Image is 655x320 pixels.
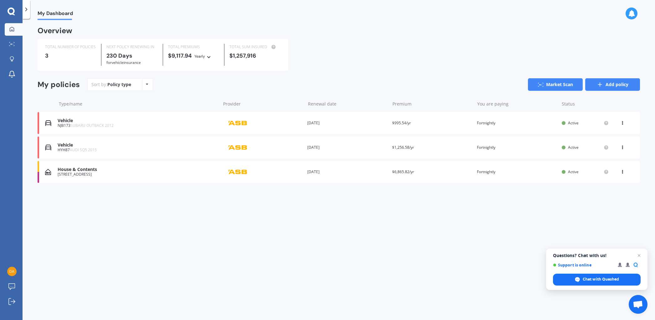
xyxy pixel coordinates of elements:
img: House & Contents [45,169,51,175]
div: Sort by: [91,81,131,88]
div: Yearly [194,53,205,59]
div: 3 [45,53,96,59]
div: [STREET_ADDRESS] [58,172,217,177]
img: Vehicle [45,144,51,151]
span: Chat with Quashed [583,276,619,282]
div: Type/name [59,101,218,107]
span: AUDI SQ5 2015 [70,147,97,152]
div: TOTAL SUM INSURED [229,44,280,50]
div: You are paying [477,101,557,107]
span: Questions? Chat with us! [553,253,641,258]
span: $995.54/yr [392,120,411,126]
span: for Vehicle insurance [106,60,141,65]
img: ASB [222,142,253,153]
div: Fortnightly [477,120,557,126]
span: $1,256.58/yr [392,145,414,150]
div: [DATE] [307,169,387,175]
div: Overview [38,28,72,34]
img: 084cbbb6167ed607e6597af71d19cdb8 [7,267,17,276]
span: My Dashboard [38,10,73,19]
a: Market Scan [528,78,583,91]
div: House & Contents [58,167,217,172]
img: ASB [222,166,253,178]
div: Fortnightly [477,169,557,175]
div: $1,257,916 [229,53,280,59]
span: SUBARU OUTBACK 2012 [70,123,114,128]
div: [DATE] [307,144,387,151]
div: My policies [38,80,80,89]
b: 230 Days [106,52,132,59]
span: $6,865.82/yr [392,169,414,174]
div: Status [562,101,609,107]
div: Provider [223,101,303,107]
span: Active [568,145,579,150]
img: Vehicle [45,120,51,126]
div: Premium [392,101,472,107]
div: HYH87 [58,148,217,152]
div: TOTAL PREMIUMS [168,44,219,50]
div: Vehicle [58,118,217,123]
div: NEXT POLICY RENEWING IN [106,44,157,50]
div: Vehicle [58,142,217,148]
img: ASB [222,117,253,129]
span: Support is online [553,263,613,267]
div: Renewal date [308,101,388,107]
div: Fortnightly [477,144,557,151]
div: $9,117.94 [168,53,219,59]
a: Open chat [629,295,647,314]
a: Add policy [585,78,640,91]
div: NJB173 [58,123,217,128]
div: TOTAL NUMBER OF POLICIES [45,44,96,50]
span: Active [568,120,579,126]
span: Chat with Quashed [553,274,641,286]
div: Policy type [107,81,131,88]
span: Active [568,169,579,174]
div: [DATE] [307,120,387,126]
